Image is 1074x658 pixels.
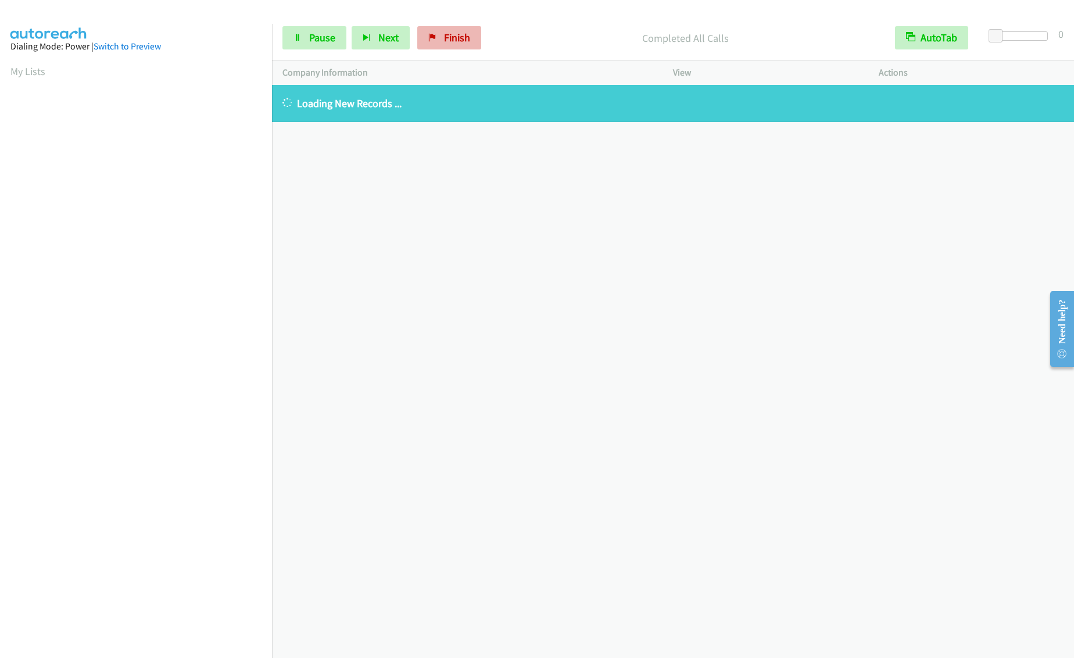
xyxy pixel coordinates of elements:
p: Actions [879,66,1064,80]
span: Pause [309,31,335,44]
a: Pause [282,26,346,49]
div: Delay between calls (in seconds) [994,31,1048,41]
span: Finish [444,31,470,44]
button: Next [352,26,410,49]
iframe: Resource Center [1040,283,1074,375]
div: Dialing Mode: Power | [10,40,262,54]
span: Next [378,31,399,44]
a: My Lists [10,65,45,78]
a: Finish [417,26,481,49]
p: Company Information [282,66,652,80]
p: View [673,66,858,80]
iframe: Dialpad [10,90,272,642]
div: 0 [1058,26,1064,42]
button: AutoTab [895,26,968,49]
p: Completed All Calls [497,30,874,46]
p: Loading New Records ... [282,95,1064,111]
a: Switch to Preview [94,41,161,52]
